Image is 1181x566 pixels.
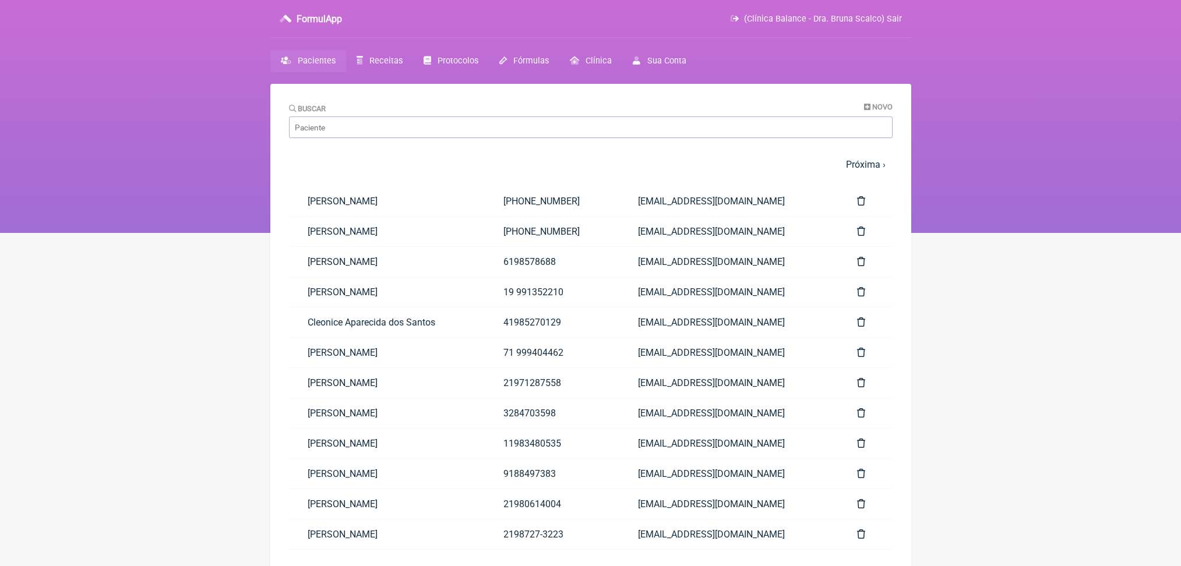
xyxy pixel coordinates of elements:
a: [PHONE_NUMBER] [485,217,620,246]
label: Buscar [289,104,326,113]
span: Fórmulas [513,56,549,66]
a: Protocolos [413,49,489,72]
a: 6198578688 [485,247,620,277]
a: [PERSON_NAME] [289,277,485,307]
span: Clínica [586,56,612,66]
a: Receitas [346,49,413,72]
a: Fórmulas [489,49,559,72]
a: Clínica [559,49,622,72]
a: [EMAIL_ADDRESS][DOMAIN_NAME] [619,519,838,549]
span: Receitas [369,56,403,66]
a: 41985270129 [485,307,620,337]
span: Novo [872,102,893,111]
a: [EMAIL_ADDRESS][DOMAIN_NAME] [619,338,838,367]
a: [EMAIL_ADDRESS][DOMAIN_NAME] [619,459,838,489]
a: Próxima › [846,159,886,170]
a: 71 999404462 [485,338,620,367]
a: [EMAIL_ADDRESS][DOMAIN_NAME] [619,429,838,458]
a: [EMAIL_ADDRESS][DOMAIN_NAME] [619,489,838,519]
a: [PERSON_NAME] [289,217,485,246]
a: [EMAIL_ADDRESS][DOMAIN_NAME] [619,247,838,277]
a: [EMAIL_ADDRESS][DOMAIN_NAME] [619,186,838,216]
a: [PERSON_NAME] [289,186,485,216]
nav: pager [289,152,893,177]
a: (Clínica Balance - Dra. Bruna Scalco) Sair [731,14,901,24]
a: 19 991352210 [485,277,620,307]
a: Sua Conta [622,49,696,72]
a: 9188497383 [485,459,620,489]
span: Protocolos [438,56,478,66]
a: 2198727-3223 [485,519,620,549]
span: Sua Conta [647,56,686,66]
a: Cleonice Aparecida dos Santos [289,307,485,337]
a: [EMAIL_ADDRESS][DOMAIN_NAME] [619,307,838,337]
a: [PERSON_NAME] [289,489,485,519]
h3: FormulApp [297,13,342,24]
a: [EMAIL_ADDRESS][DOMAIN_NAME] [619,277,838,307]
input: Paciente [289,116,893,138]
a: 3284703598 [485,398,620,428]
a: [PERSON_NAME] [289,368,485,398]
span: (Clínica Balance - Dra. Bruna Scalco) Sair [744,14,902,24]
a: [PERSON_NAME] [289,459,485,489]
a: Novo [864,102,893,111]
a: [PERSON_NAME] [289,398,485,428]
a: [PHONE_NUMBER] [485,186,620,216]
a: [PERSON_NAME] [289,429,485,458]
a: 21980614004 [485,489,620,519]
a: [EMAIL_ADDRESS][DOMAIN_NAME] [619,368,838,398]
a: [PERSON_NAME] [289,338,485,367]
a: [PERSON_NAME] [289,247,485,277]
a: [EMAIL_ADDRESS][DOMAIN_NAME] [619,398,838,428]
span: Pacientes [298,56,336,66]
a: [EMAIL_ADDRESS][DOMAIN_NAME] [619,217,838,246]
a: [PERSON_NAME] [289,519,485,549]
a: 11983480535 [485,429,620,458]
a: Pacientes [270,49,346,72]
a: 21971287558 [485,368,620,398]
